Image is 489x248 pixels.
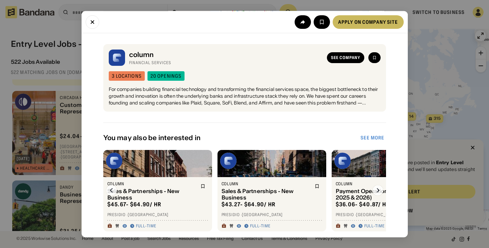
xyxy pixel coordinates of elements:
div: Financial Services [129,60,323,65]
div: column [129,51,323,59]
div: 20 openings [151,74,181,79]
div: Full-time [250,224,271,229]
div: See more [361,136,385,140]
div: Presidio · [GEOGRAPHIC_DATA] [222,212,322,217]
div: Apply on company site [338,19,398,24]
img: column logo [106,153,122,169]
div: Full-time [136,224,157,229]
img: column logo [220,153,237,169]
img: Left Arrow [106,185,117,196]
div: column [336,182,425,187]
div: You may also be interested in [103,134,359,142]
div: Sales & Partnerships - New Business [107,188,196,201]
div: Presidio · [GEOGRAPHIC_DATA] [336,212,436,217]
div: See company [331,56,360,60]
img: column logo [109,50,125,66]
div: Presidio · [GEOGRAPHIC_DATA] [107,212,208,217]
img: Right Arrow [372,185,383,196]
img: column logo [334,153,351,169]
div: Payment Operations (New Grad 2025 & 2026) [336,188,425,201]
div: Full-time [364,224,385,229]
div: For companies building financial technology and transforming the financial services space, the bi... [109,87,381,107]
div: 3 locations [112,74,142,79]
div: $ 45.67 - $64.90 / hr [107,201,162,208]
div: column [107,182,196,187]
div: column [222,182,311,187]
div: $ 36.06 - $40.87 / hr [336,201,390,208]
div: Sales & Partnerships - New Business [222,188,311,201]
div: $ 43.27 - $64.90 / hr [222,201,276,208]
button: Close [86,15,99,28]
